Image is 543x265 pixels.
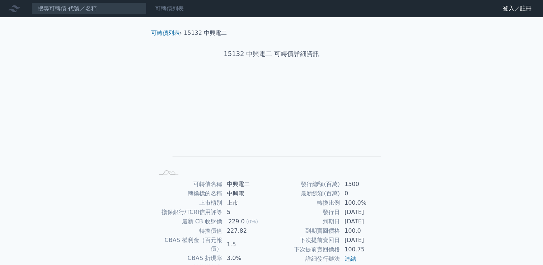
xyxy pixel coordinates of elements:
td: [DATE] [340,208,389,217]
td: 轉換比例 [272,198,340,208]
td: CBAS 折現率 [154,254,223,263]
li: 15132 中興電二 [184,29,227,37]
a: 可轉債列表 [155,5,184,12]
td: 100.0 [340,226,389,236]
td: 最新 CB 收盤價 [154,217,223,226]
td: 擔保銀行/TCRI信用評等 [154,208,223,217]
td: 1500 [340,180,389,189]
a: 可轉債列表 [151,29,180,36]
td: 最新餘額(百萬) [272,189,340,198]
td: 上市櫃別 [154,198,223,208]
td: 100.75 [340,245,389,254]
input: 搜尋可轉債 代號／名稱 [32,3,146,15]
h1: 15132 中興電二 可轉債詳細資訊 [145,49,398,59]
td: 中興電 [223,189,272,198]
a: 登入／註冊 [497,3,537,14]
td: [DATE] [340,236,389,245]
g: Chart [166,82,381,167]
td: 可轉債名稱 [154,180,223,189]
td: 發行總額(百萬) [272,180,340,189]
td: 227.82 [223,226,272,236]
a: 連結 [345,255,356,262]
td: 轉換價值 [154,226,223,236]
td: 上市 [223,198,272,208]
td: 下次提前賣回日 [272,236,340,245]
td: CBAS 權利金（百元報價） [154,236,223,254]
td: 3.0% [223,254,272,263]
td: 到期賣回價格 [272,226,340,236]
td: [DATE] [340,217,389,226]
td: 發行日 [272,208,340,217]
td: 中興電二 [223,180,272,189]
td: 100.0% [340,198,389,208]
span: (0%) [246,219,258,224]
td: 0 [340,189,389,198]
td: 詳細發行辦法 [272,254,340,264]
td: 5 [223,208,272,217]
td: 轉換標的名稱 [154,189,223,198]
td: 1.5 [223,236,272,254]
td: 到期日 [272,217,340,226]
div: 229.0 [227,217,246,226]
li: › [151,29,182,37]
td: 下次提前賣回價格 [272,245,340,254]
